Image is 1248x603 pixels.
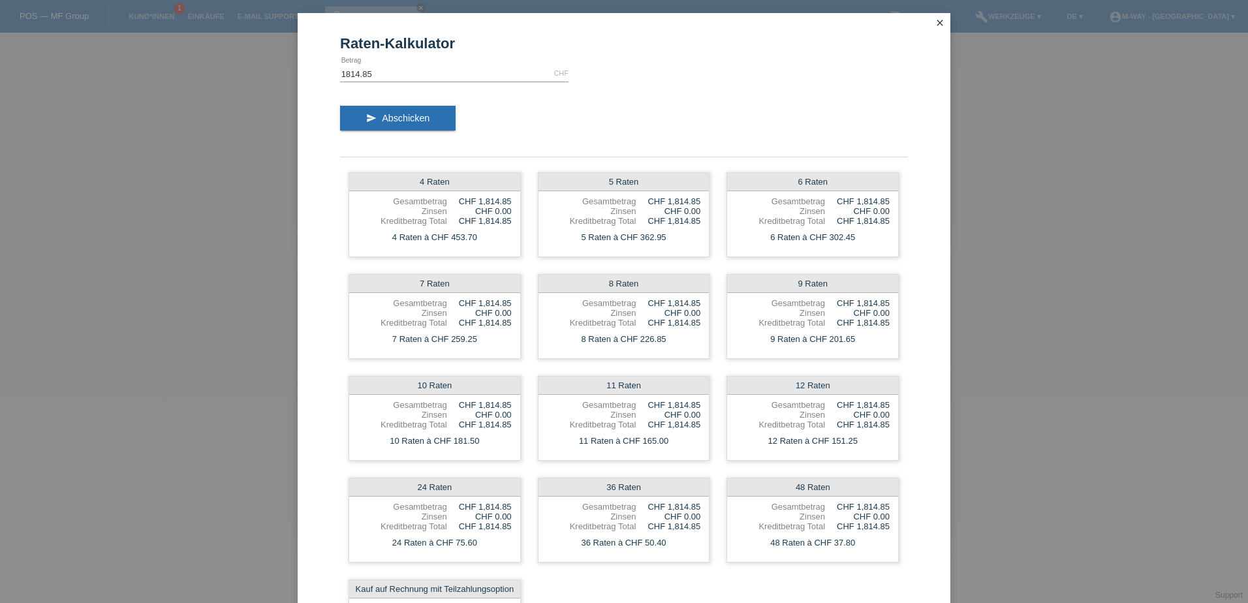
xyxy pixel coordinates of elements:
[825,512,890,521] div: CHF 0.00
[636,400,700,410] div: CHF 1,814.85
[349,229,520,246] div: 4 Raten à CHF 453.70
[349,331,520,348] div: 7 Raten à CHF 259.25
[736,206,825,216] div: Zinsen
[825,216,890,226] div: CHF 1,814.85
[636,196,700,206] div: CHF 1,814.85
[636,410,700,420] div: CHF 0.00
[358,400,447,410] div: Gesamtbetrag
[538,173,710,191] div: 5 Raten
[366,113,377,123] i: send
[727,534,898,551] div: 48 Raten à CHF 37.80
[447,410,512,420] div: CHF 0.00
[349,275,520,293] div: 7 Raten
[736,308,825,318] div: Zinsen
[727,331,898,348] div: 9 Raten à CHF 201.65
[727,377,898,395] div: 12 Raten
[931,16,948,31] a: close
[358,521,447,531] div: Kreditbetrag Total
[636,206,700,216] div: CHF 0.00
[636,420,700,429] div: CHF 1,814.85
[349,377,520,395] div: 10 Raten
[727,433,898,450] div: 12 Raten à CHF 151.25
[736,410,825,420] div: Zinsen
[636,502,700,512] div: CHF 1,814.85
[547,206,636,216] div: Zinsen
[358,308,447,318] div: Zinsen
[727,229,898,246] div: 6 Raten à CHF 302.45
[547,216,636,226] div: Kreditbetrag Total
[447,521,512,531] div: CHF 1,814.85
[349,433,520,450] div: 10 Raten à CHF 181.50
[547,410,636,420] div: Zinsen
[547,502,636,512] div: Gesamtbetrag
[636,318,700,328] div: CHF 1,814.85
[447,400,512,410] div: CHF 1,814.85
[538,478,710,497] div: 36 Raten
[538,377,710,395] div: 11 Raten
[358,298,447,308] div: Gesamtbetrag
[554,69,569,77] div: CHF
[825,196,890,206] div: CHF 1,814.85
[547,308,636,318] div: Zinsen
[727,275,898,293] div: 9 Raten
[736,420,825,429] div: Kreditbetrag Total
[727,478,898,497] div: 48 Raten
[736,196,825,206] div: Gesamtbetrag
[447,308,512,318] div: CHF 0.00
[349,478,520,497] div: 24 Raten
[825,308,890,318] div: CHF 0.00
[547,521,636,531] div: Kreditbetrag Total
[447,512,512,521] div: CHF 0.00
[538,433,710,450] div: 11 Raten à CHF 165.00
[358,512,447,521] div: Zinsen
[727,173,898,191] div: 6 Raten
[736,521,825,531] div: Kreditbetrag Total
[358,410,447,420] div: Zinsen
[736,400,825,410] div: Gesamtbetrag
[736,298,825,308] div: Gesamtbetrag
[340,35,908,52] h1: Raten-Kalkulator
[825,298,890,308] div: CHF 1,814.85
[447,298,512,308] div: CHF 1,814.85
[447,206,512,216] div: CHF 0.00
[538,275,710,293] div: 8 Raten
[340,106,456,131] button: send Abschicken
[349,534,520,551] div: 24 Raten à CHF 75.60
[547,196,636,206] div: Gesamtbetrag
[538,229,710,246] div: 5 Raten à CHF 362.95
[447,216,512,226] div: CHF 1,814.85
[547,298,636,308] div: Gesamtbetrag
[636,216,700,226] div: CHF 1,814.85
[358,502,447,512] div: Gesamtbetrag
[349,580,520,598] div: Kauf auf Rechnung mit Teilzahlungsoption
[538,534,710,551] div: 36 Raten à CHF 50.40
[825,400,890,410] div: CHF 1,814.85
[736,502,825,512] div: Gesamtbetrag
[935,18,945,28] i: close
[636,298,700,308] div: CHF 1,814.85
[358,216,447,226] div: Kreditbetrag Total
[358,196,447,206] div: Gesamtbetrag
[825,318,890,328] div: CHF 1,814.85
[358,420,447,429] div: Kreditbetrag Total
[547,420,636,429] div: Kreditbetrag Total
[382,113,429,123] span: Abschicken
[825,410,890,420] div: CHF 0.00
[636,308,700,318] div: CHF 0.00
[547,400,636,410] div: Gesamtbetrag
[538,331,710,348] div: 8 Raten à CHF 226.85
[636,521,700,531] div: CHF 1,814.85
[349,173,520,191] div: 4 Raten
[825,206,890,216] div: CHF 0.00
[825,420,890,429] div: CHF 1,814.85
[447,502,512,512] div: CHF 1,814.85
[547,512,636,521] div: Zinsen
[736,318,825,328] div: Kreditbetrag Total
[736,512,825,521] div: Zinsen
[447,318,512,328] div: CHF 1,814.85
[447,196,512,206] div: CHF 1,814.85
[358,206,447,216] div: Zinsen
[547,318,636,328] div: Kreditbetrag Total
[736,216,825,226] div: Kreditbetrag Total
[825,521,890,531] div: CHF 1,814.85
